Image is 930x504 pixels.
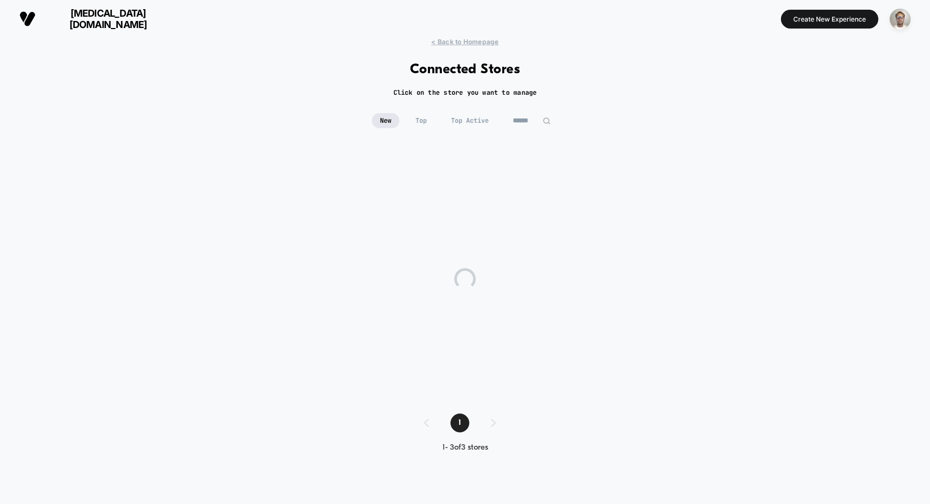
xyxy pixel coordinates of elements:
[407,113,435,128] span: Top
[372,113,399,128] span: New
[393,88,537,97] h2: Click on the store you want to manage
[781,10,878,29] button: Create New Experience
[410,62,520,78] h1: Connected Stores
[431,38,498,46] span: < Back to Homepage
[890,9,911,30] img: ppic
[542,117,551,125] img: edit
[19,11,36,27] img: Visually logo
[44,8,173,30] span: [MEDICAL_DATA][DOMAIN_NAME]
[443,113,497,128] span: Top Active
[16,7,176,31] button: [MEDICAL_DATA][DOMAIN_NAME]
[886,8,914,30] button: ppic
